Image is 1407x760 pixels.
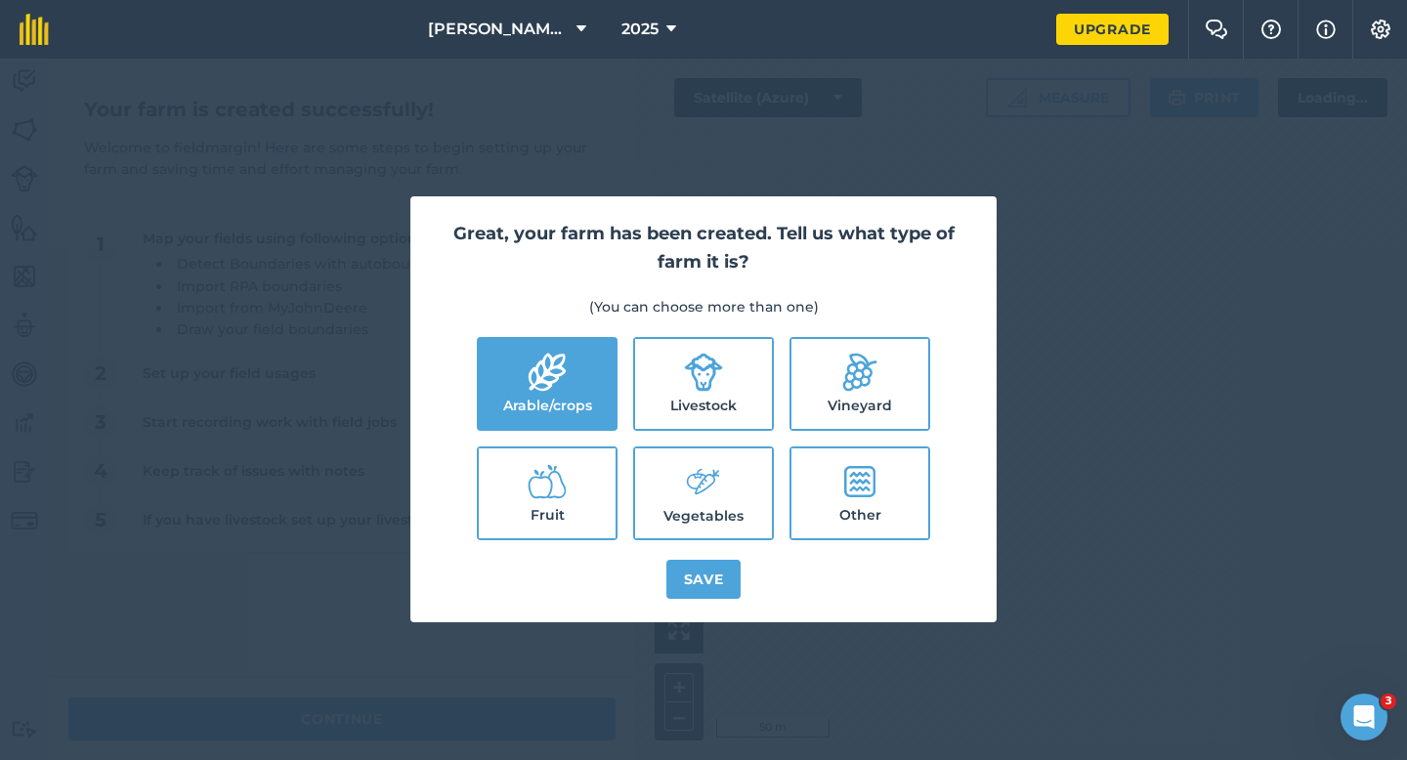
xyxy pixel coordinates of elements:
[1259,20,1283,39] img: A question mark icon
[635,339,772,429] label: Livestock
[635,448,772,538] label: Vegetables
[479,448,616,538] label: Fruit
[428,18,569,41] span: [PERSON_NAME] Farming Partnership
[1316,18,1336,41] img: svg+xml;base64,PHN2ZyB4bWxucz0iaHR0cDovL3d3dy53My5vcmcvMjAwMC9zdmciIHdpZHRoPSIxNyIgaGVpZ2h0PSIxNy...
[1056,14,1169,45] a: Upgrade
[1369,20,1392,39] img: A cog icon
[1341,694,1387,740] iframe: Intercom live chat
[434,296,973,317] p: (You can choose more than one)
[666,560,742,599] button: Save
[1381,694,1396,709] span: 3
[434,220,973,276] h2: Great, your farm has been created. Tell us what type of farm it is?
[479,339,616,429] label: Arable/crops
[791,339,928,429] label: Vineyard
[621,18,659,41] span: 2025
[791,448,928,538] label: Other
[20,14,49,45] img: fieldmargin Logo
[1205,20,1228,39] img: Two speech bubbles overlapping with the left bubble in the forefront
